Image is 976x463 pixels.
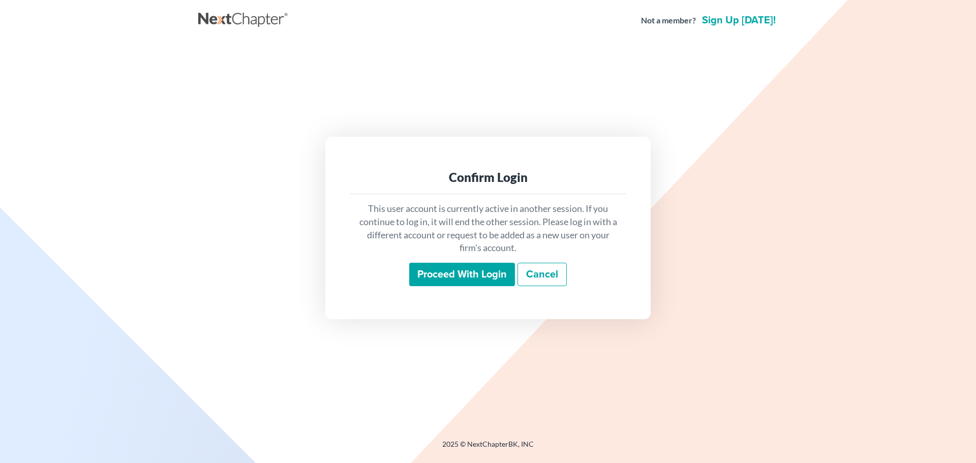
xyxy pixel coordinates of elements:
[409,263,515,286] input: Proceed with login
[517,263,567,286] a: Cancel
[700,15,778,25] a: Sign up [DATE]!
[641,15,696,26] strong: Not a member?
[358,169,618,186] div: Confirm Login
[358,202,618,255] p: This user account is currently active in another session. If you continue to log in, it will end ...
[198,439,778,457] div: 2025 © NextChapterBK, INC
